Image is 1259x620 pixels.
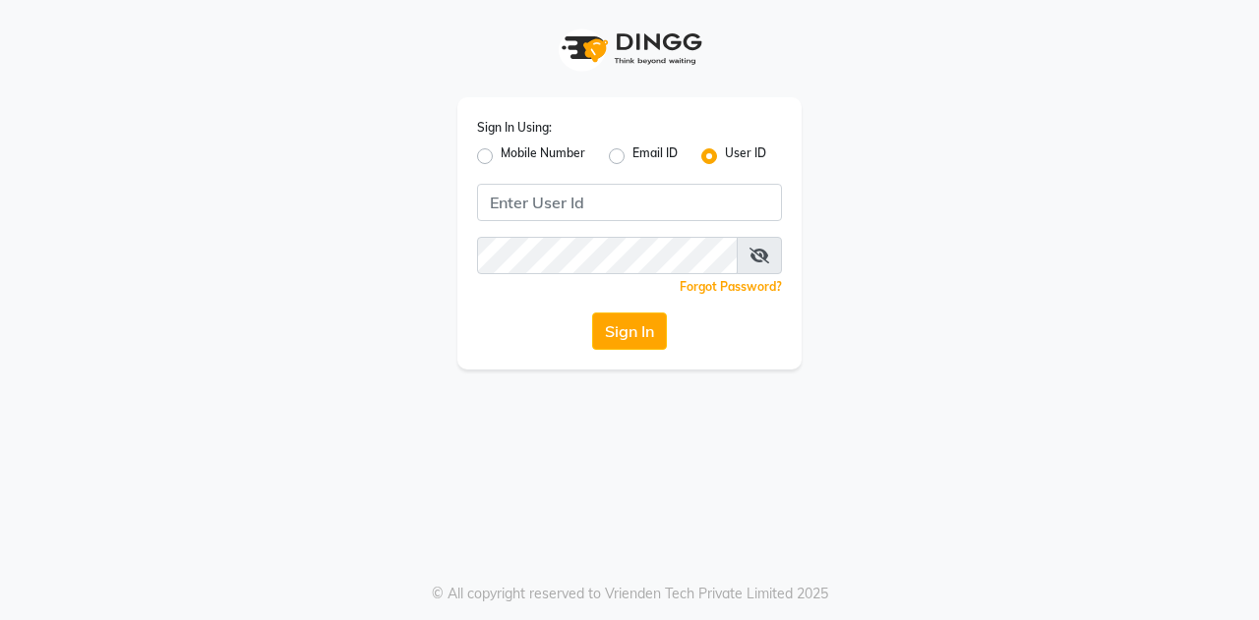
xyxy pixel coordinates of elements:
label: Email ID [632,144,678,168]
input: Username [477,237,738,274]
a: Forgot Password? [680,279,782,294]
input: Username [477,184,782,221]
label: Sign In Using: [477,119,552,137]
label: Mobile Number [501,144,585,168]
button: Sign In [592,312,667,350]
img: logo1.svg [551,20,708,78]
label: User ID [725,144,766,168]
